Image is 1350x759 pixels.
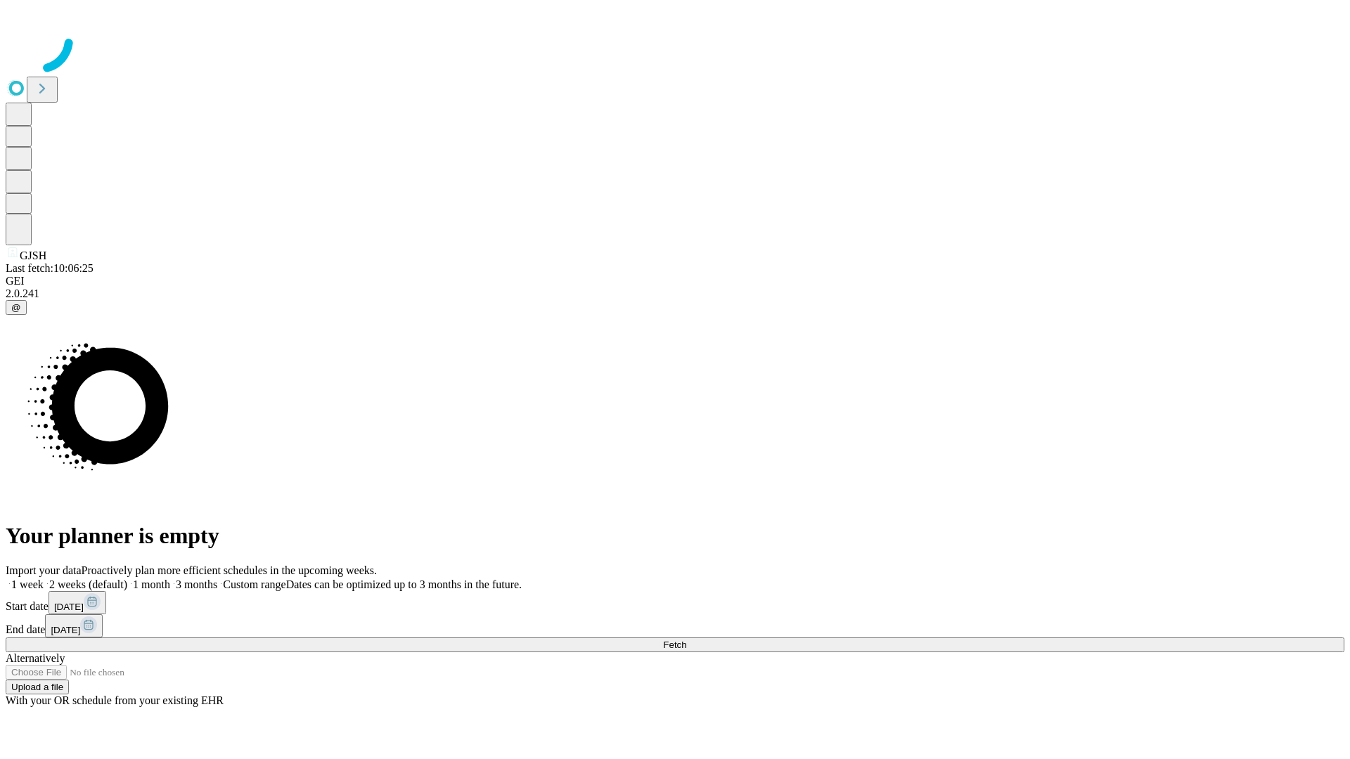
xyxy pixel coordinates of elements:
[6,564,82,576] span: Import your data
[45,614,103,637] button: [DATE]
[176,578,217,590] span: 3 months
[49,578,127,590] span: 2 weeks (default)
[663,640,686,650] span: Fetch
[6,262,94,274] span: Last fetch: 10:06:25
[6,680,69,694] button: Upload a file
[6,591,1344,614] div: Start date
[6,287,1344,300] div: 2.0.241
[223,578,285,590] span: Custom range
[82,564,377,576] span: Proactively plan more efficient schedules in the upcoming weeks.
[11,578,44,590] span: 1 week
[6,614,1344,637] div: End date
[20,249,46,261] span: GJSH
[6,300,27,315] button: @
[133,578,170,590] span: 1 month
[6,652,65,664] span: Alternatively
[6,275,1344,287] div: GEI
[54,602,84,612] span: [DATE]
[6,523,1344,549] h1: Your planner is empty
[51,625,80,635] span: [DATE]
[11,302,21,313] span: @
[286,578,522,590] span: Dates can be optimized up to 3 months in the future.
[49,591,106,614] button: [DATE]
[6,637,1344,652] button: Fetch
[6,694,224,706] span: With your OR schedule from your existing EHR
